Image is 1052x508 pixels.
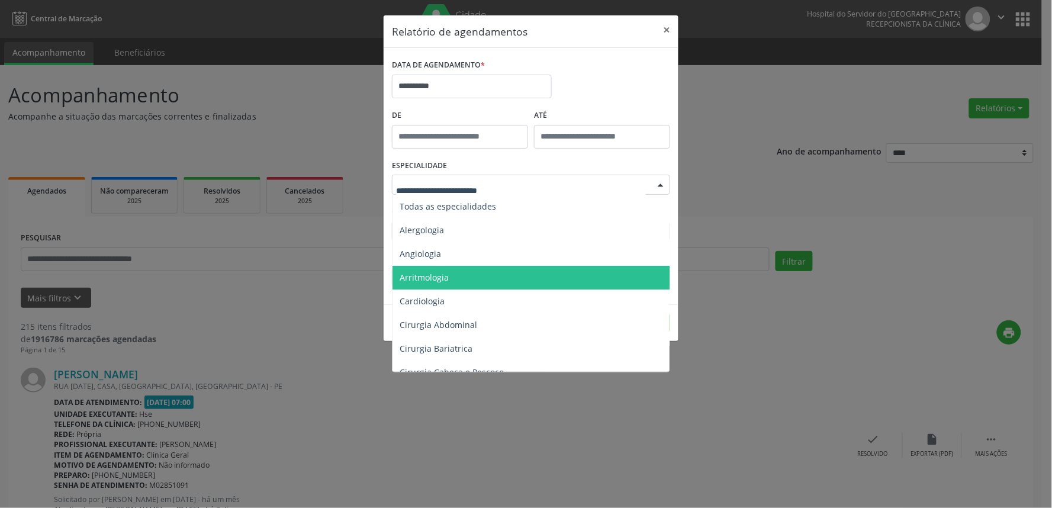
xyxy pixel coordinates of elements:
[400,366,504,378] span: Cirurgia Cabeça e Pescoço
[400,224,444,236] span: Alergologia
[392,24,527,39] h5: Relatório de agendamentos
[400,248,441,259] span: Angiologia
[400,319,477,330] span: Cirurgia Abdominal
[534,107,670,125] label: ATÉ
[392,157,447,175] label: ESPECIALIDADE
[400,295,445,307] span: Cardiologia
[392,56,485,75] label: DATA DE AGENDAMENTO
[400,343,472,354] span: Cirurgia Bariatrica
[392,107,528,125] label: De
[655,15,678,44] button: Close
[400,201,496,212] span: Todas as especialidades
[400,272,449,283] span: Arritmologia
